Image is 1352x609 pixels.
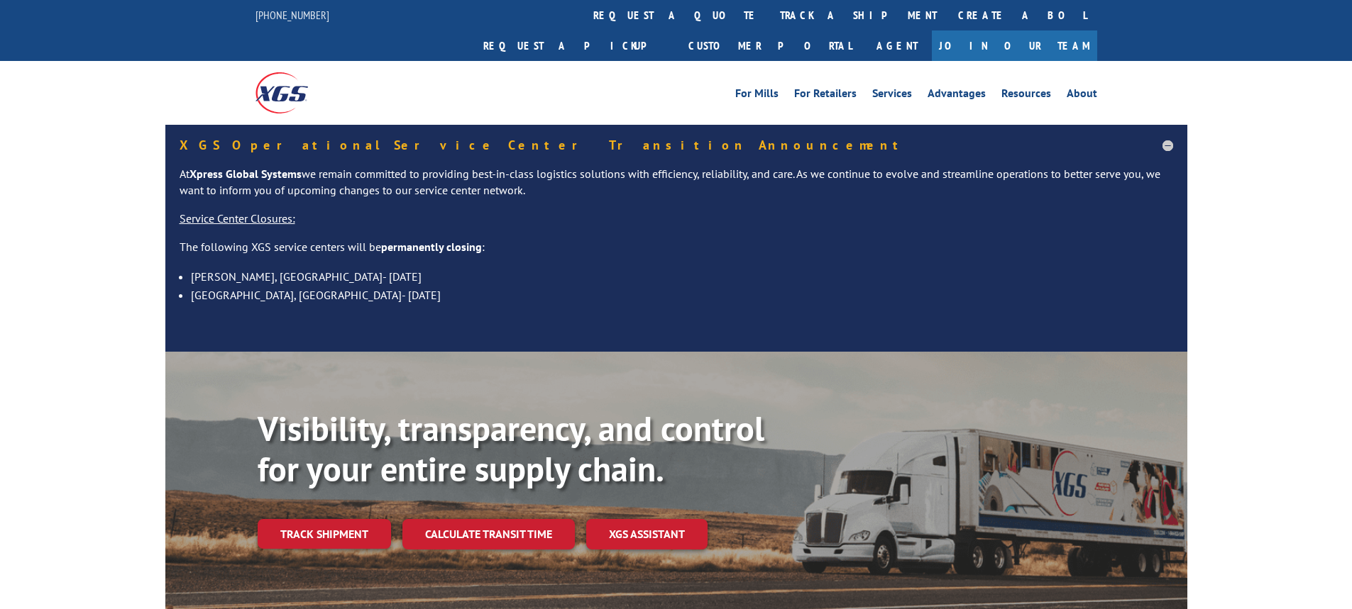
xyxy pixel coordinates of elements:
a: Resources [1001,88,1051,104]
li: [GEOGRAPHIC_DATA], [GEOGRAPHIC_DATA]- [DATE] [191,286,1173,304]
a: For Mills [735,88,779,104]
a: Advantages [928,88,986,104]
li: [PERSON_NAME], [GEOGRAPHIC_DATA]- [DATE] [191,267,1173,286]
p: At we remain committed to providing best-in-class logistics solutions with efficiency, reliabilit... [180,166,1173,211]
strong: Xpress Global Systems [189,167,302,181]
a: [PHONE_NUMBER] [255,8,329,22]
a: For Retailers [794,88,857,104]
a: Calculate transit time [402,519,575,549]
a: Join Our Team [932,30,1097,61]
b: Visibility, transparency, and control for your entire supply chain. [258,406,764,491]
a: XGS ASSISTANT [586,519,708,549]
a: Services [872,88,912,104]
a: Agent [862,30,932,61]
a: Track shipment [258,519,391,549]
a: About [1067,88,1097,104]
u: Service Center Closures: [180,211,295,225]
p: The following XGS service centers will be : [180,239,1173,267]
strong: permanently closing [381,240,482,254]
a: Request a pickup [473,30,678,61]
h5: XGS Operational Service Center Transition Announcement [180,139,1173,152]
a: Customer Portal [678,30,862,61]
